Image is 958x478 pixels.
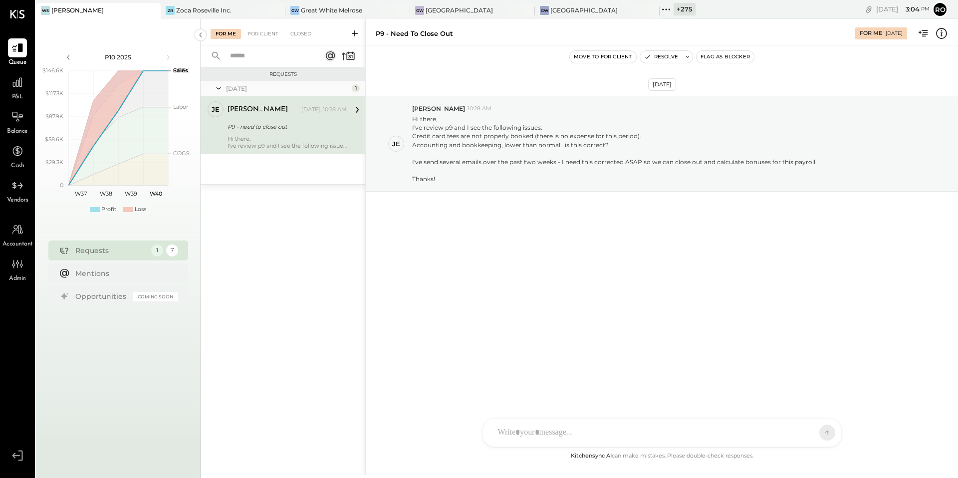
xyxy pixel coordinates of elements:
div: I've review p9 and I see the following issues: [228,142,347,149]
text: Sales [173,67,188,74]
div: [GEOGRAPHIC_DATA] [550,6,618,14]
div: WS [41,6,50,15]
text: Labor [173,103,188,110]
div: Great White Melrose [301,6,362,14]
div: [GEOGRAPHIC_DATA] [426,6,493,14]
text: W40 [149,190,162,197]
text: W38 [99,190,112,197]
div: [DATE] [886,30,903,37]
text: COGS [173,150,190,157]
div: copy link [864,4,874,14]
text: 0 [60,182,63,189]
div: Loss [135,206,146,214]
div: Requests [206,71,360,78]
span: 10:28 AM [468,105,491,113]
button: Resolve [640,51,682,63]
a: Vendors [0,176,34,205]
div: Requests [75,245,146,255]
text: $146.6K [42,67,63,74]
span: Admin [9,274,26,283]
a: Queue [0,38,34,67]
span: [PERSON_NAME] [412,104,465,113]
div: [PERSON_NAME] [51,6,104,14]
span: Balance [7,127,28,136]
div: For Me [211,29,241,39]
a: Cash [0,142,34,171]
div: P10 2025 [76,53,161,61]
button: Move to for client [570,51,636,63]
div: P9 - need to close out [228,122,344,132]
span: Vendors [7,196,28,205]
div: Closed [285,29,316,39]
text: W39 [124,190,137,197]
text: $58.6K [45,136,63,143]
div: je [392,139,400,149]
div: P9 - need to close out [376,29,453,38]
span: Queue [8,58,27,67]
text: $87.9K [45,113,63,120]
div: Hi there, [228,135,347,149]
div: 1 [352,84,360,92]
div: I've send several emails over the past two weeks - I need this corrected ASAP so we can close out... [412,158,817,166]
div: Credit card fees are not properly booked (there is no expense for this period). Accounting and bo... [412,132,817,149]
div: I've review p9 and I see the following issues: [412,123,817,132]
div: 7 [166,244,178,256]
div: Mentions [75,268,173,278]
div: Zoca Roseville Inc. [176,6,232,14]
a: Admin [0,254,34,283]
text: $117.3K [45,90,63,97]
a: Balance [0,107,34,136]
span: Cash [11,162,24,171]
div: GW [290,6,299,15]
a: Accountant [0,220,34,249]
p: Hi there, [412,115,817,183]
button: Flag as Blocker [697,51,754,63]
text: $29.3K [45,159,63,166]
div: [DATE], 10:28 AM [301,106,347,114]
div: [DATE] [648,78,676,91]
div: Coming Soon [133,292,178,301]
div: [PERSON_NAME] [228,105,288,115]
div: Opportunities [75,291,128,301]
div: + 275 [674,3,696,15]
div: GW [415,6,424,15]
span: Accountant [2,240,33,249]
div: Profit [101,206,116,214]
text: W37 [75,190,87,197]
div: ZR [166,6,175,15]
button: Ro [932,1,948,17]
div: 1 [151,244,163,256]
span: P&L [12,93,23,102]
div: [DATE] [226,84,349,93]
div: For Client [243,29,283,39]
a: P&L [0,73,34,102]
div: je [212,105,220,114]
div: For Me [860,29,882,37]
div: [DATE] [876,4,930,14]
div: Thanks! [412,175,817,183]
div: GW [540,6,549,15]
